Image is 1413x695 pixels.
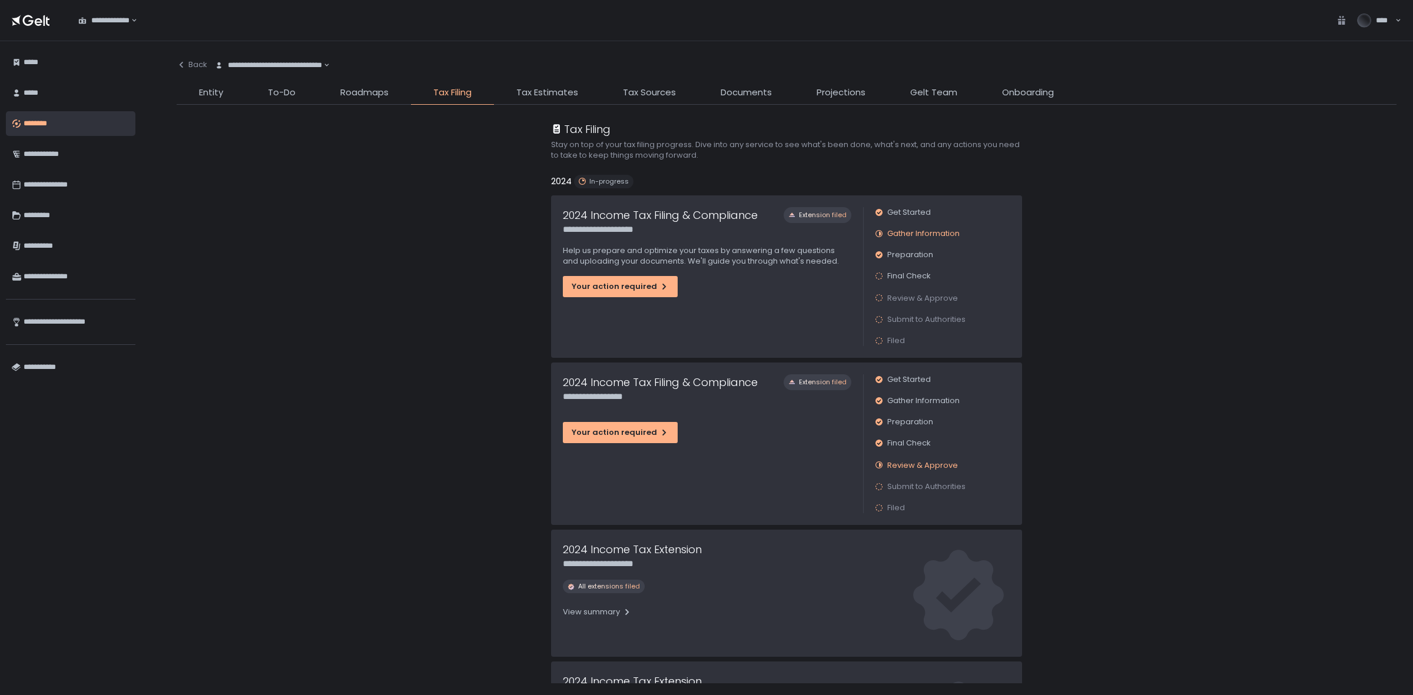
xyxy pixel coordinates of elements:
span: All extensions filed [578,582,640,591]
span: Get Started [887,374,931,385]
input: Search for option [322,59,323,71]
span: Preparation [887,417,933,427]
span: Get Started [887,207,931,218]
div: Your action required [572,281,669,292]
span: Filed [887,503,905,513]
span: Review & Approve [887,292,958,304]
span: Projections [817,86,865,99]
span: Gelt Team [910,86,957,99]
button: Back [177,53,207,77]
div: Search for option [207,53,330,78]
span: Gather Information [887,395,960,406]
span: Final Check [887,271,931,281]
span: Tax Filing [433,86,472,99]
div: Tax Filing [551,121,611,137]
h1: 2024 Income Tax Filing & Compliance [563,207,758,223]
span: Submit to Authorities [887,314,966,325]
div: Search for option [71,8,137,33]
button: Your action required [563,422,678,443]
span: Final Check [887,438,931,448]
h2: Stay on top of your tax filing progress. Dive into any service to see what's been done, what's ne... [551,139,1022,161]
span: Roadmaps [340,86,389,99]
div: Your action required [572,427,669,438]
span: Extension filed [799,211,847,220]
div: Back [177,59,207,70]
h1: 2024 Income Tax Filing & Compliance [563,374,758,390]
span: Preparation [887,250,933,260]
span: Onboarding [1002,86,1054,99]
h1: 2024 Income Tax Extension [563,673,702,689]
button: View summary [563,603,632,621]
span: Filed [887,335,905,346]
span: Review & Approve [887,460,958,471]
p: Help us prepare and optimize your taxes by answering a few questions and uploading your documents... [563,245,851,267]
h1: 2024 Income Tax Extension [563,541,702,557]
button: Your action required [563,276,678,297]
span: In-progress [589,177,629,186]
span: Entity [199,86,223,99]
span: Tax Estimates [516,86,578,99]
div: View summary [563,607,632,617]
span: To-Do [268,86,296,99]
span: Extension filed [799,378,847,387]
span: Tax Sources [623,86,676,99]
span: Submit to Authorities [887,481,966,492]
span: Gather Information [887,228,960,239]
h2: 2024 [551,175,572,188]
span: Documents [721,86,772,99]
